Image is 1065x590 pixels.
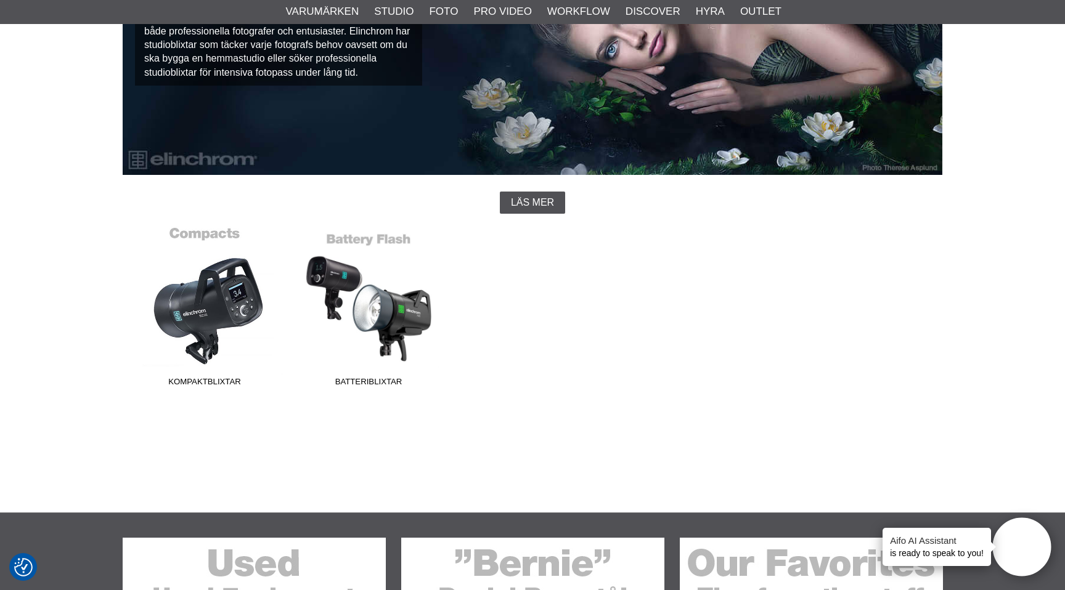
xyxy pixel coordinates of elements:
[287,376,451,392] span: Batteriblixtar
[123,226,287,392] a: Kompaktblixtar
[511,197,554,208] span: Läs mer
[890,534,984,547] h4: Aifo AI Assistant
[14,558,33,576] img: Revisit consent button
[626,4,680,20] a: Discover
[286,4,359,20] a: Varumärken
[696,4,725,20] a: Hyra
[740,4,781,20] a: Outlet
[374,4,414,20] a: Studio
[547,4,610,20] a: Workflow
[429,4,458,20] a: Foto
[123,376,287,392] span: Kompaktblixtar
[883,528,991,566] div: is ready to speak to you!
[473,4,531,20] a: Pro Video
[287,226,451,392] a: Batteriblixtar
[14,556,33,578] button: Samtyckesinställningar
